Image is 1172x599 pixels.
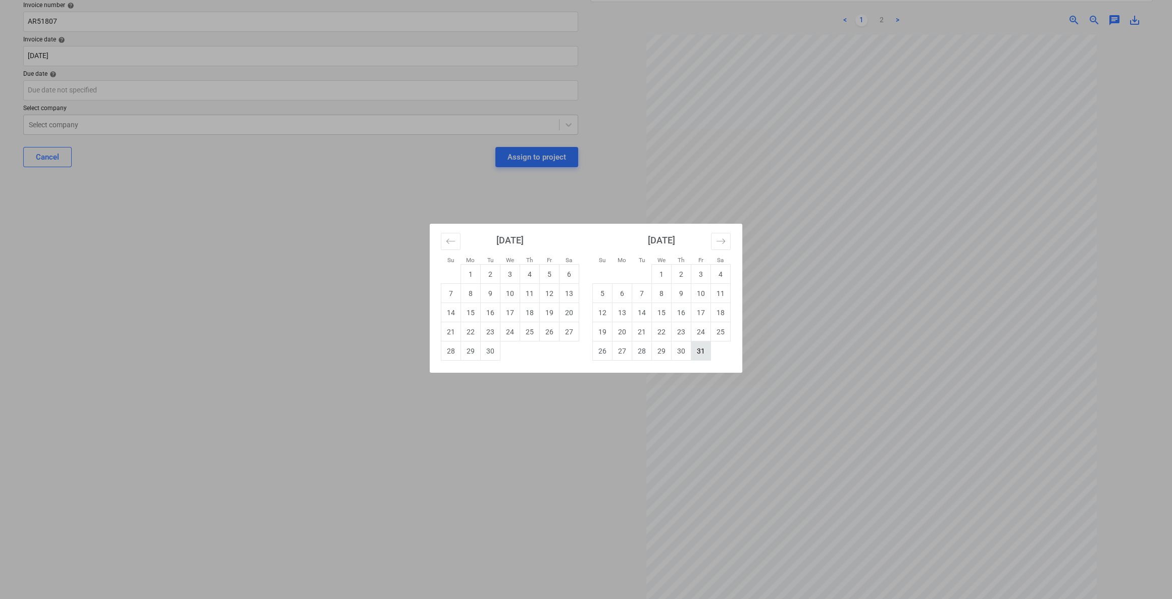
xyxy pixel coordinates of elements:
[672,322,691,341] td: Thursday, October 23, 2025
[717,257,724,264] small: Sa
[441,233,461,250] button: Move backward to switch to the previous month.
[698,257,703,264] small: Fr
[461,284,481,303] td: Monday, September 8, 2025
[672,284,691,303] td: Thursday, October 9, 2025
[559,284,579,303] td: Saturday, September 13, 2025
[648,235,675,245] strong: [DATE]
[652,284,672,303] td: Wednesday, October 8, 2025
[559,265,579,284] td: Saturday, September 6, 2025
[481,303,500,322] td: Tuesday, September 16, 2025
[430,224,742,373] div: Calendar
[481,284,500,303] td: Tuesday, September 9, 2025
[559,303,579,322] td: Saturday, September 20, 2025
[461,322,481,341] td: Monday, September 22, 2025
[540,265,559,284] td: Friday, September 5, 2025
[481,322,500,341] td: Tuesday, September 23, 2025
[461,303,481,322] td: Monday, September 15, 2025
[613,284,632,303] td: Monday, October 6, 2025
[632,341,652,361] td: Tuesday, October 28, 2025
[496,235,524,245] strong: [DATE]
[652,303,672,322] td: Wednesday, October 15, 2025
[613,322,632,341] td: Monday, October 20, 2025
[711,322,731,341] td: Saturday, October 25, 2025
[441,322,461,341] td: Sunday, September 21, 2025
[520,265,540,284] td: Thursday, September 4, 2025
[672,341,691,361] td: Thursday, October 30, 2025
[613,341,632,361] td: Monday, October 27, 2025
[599,257,605,264] small: Su
[593,322,613,341] td: Sunday, October 19, 2025
[441,303,461,322] td: Sunday, September 14, 2025
[526,257,533,264] small: Th
[639,257,645,264] small: Tu
[657,257,666,264] small: We
[487,257,493,264] small: Tu
[540,322,559,341] td: Friday, September 26, 2025
[461,265,481,284] td: Monday, September 1, 2025
[672,303,691,322] td: Thursday, October 16, 2025
[711,265,731,284] td: Saturday, October 4, 2025
[711,233,731,250] button: Move forward to switch to the next month.
[652,322,672,341] td: Wednesday, October 22, 2025
[441,284,461,303] td: Sunday, September 7, 2025
[520,303,540,322] td: Thursday, September 18, 2025
[481,341,500,361] td: Tuesday, September 30, 2025
[447,257,454,264] small: Su
[652,341,672,361] td: Wednesday, October 29, 2025
[632,303,652,322] td: Tuesday, October 14, 2025
[520,322,540,341] td: Thursday, September 25, 2025
[652,265,672,284] td: Wednesday, October 1, 2025
[678,257,684,264] small: Th
[593,341,613,361] td: Sunday, October 26, 2025
[547,257,552,264] small: Fr
[672,265,691,284] td: Thursday, October 2, 2025
[500,284,520,303] td: Wednesday, September 10, 2025
[540,303,559,322] td: Friday, September 19, 2025
[691,284,711,303] td: Friday, October 10, 2025
[711,284,731,303] td: Saturday, October 11, 2025
[691,322,711,341] td: Friday, October 24, 2025
[559,322,579,341] td: Saturday, September 27, 2025
[691,303,711,322] td: Friday, October 17, 2025
[593,284,613,303] td: Sunday, October 5, 2025
[466,257,475,264] small: Mo
[632,284,652,303] td: Tuesday, October 7, 2025
[540,284,559,303] td: Friday, September 12, 2025
[1122,551,1172,599] iframe: Chat Widget
[441,341,461,361] td: Sunday, September 28, 2025
[632,322,652,341] td: Tuesday, October 21, 2025
[593,303,613,322] td: Sunday, October 12, 2025
[691,265,711,284] td: Friday, October 3, 2025
[500,303,520,322] td: Wednesday, September 17, 2025
[506,257,514,264] small: We
[520,284,540,303] td: Thursday, September 11, 2025
[711,303,731,322] td: Saturday, October 18, 2025
[618,257,626,264] small: Mo
[566,257,572,264] small: Sa
[481,265,500,284] td: Tuesday, September 2, 2025
[500,265,520,284] td: Wednesday, September 3, 2025
[691,341,711,361] td: Friday, October 31, 2025
[461,341,481,361] td: Monday, September 29, 2025
[613,303,632,322] td: Monday, October 13, 2025
[500,322,520,341] td: Wednesday, September 24, 2025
